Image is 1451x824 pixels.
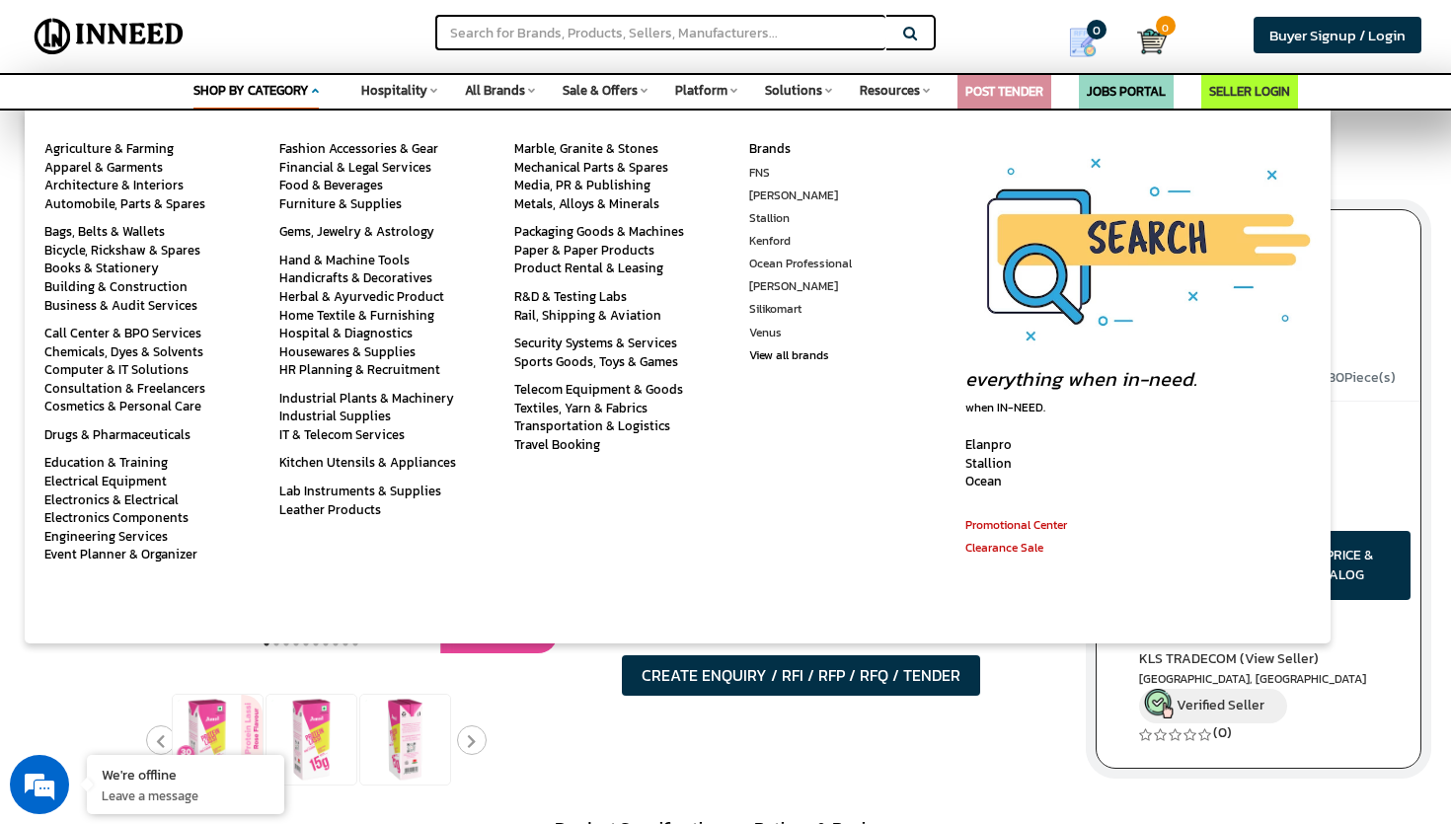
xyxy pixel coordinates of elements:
[155,517,251,531] em: Driven by SalesIQ
[860,81,920,100] span: Resources
[281,634,291,653] button: 3
[291,634,301,653] button: 4
[435,15,885,50] input: Search for Brands, Products, Sellers, Manufacturers...
[1137,20,1152,63] a: Cart 0
[361,81,427,100] span: Hospitality
[321,634,331,653] button: 7
[965,82,1043,101] a: POST TENDER
[267,695,356,785] img: Amul High Protein Rose Lassi, 200mL
[1259,531,1411,600] button: ASK PRICE & CATALOG
[193,101,319,112] div: Space
[1137,27,1167,56] img: Cart
[1087,20,1107,39] span: 0
[563,81,638,100] span: Sale & Offers
[350,634,360,653] button: 10
[1209,82,1290,101] a: SELLER LOGIN
[1213,722,1232,743] a: (0)
[360,695,450,785] img: Amul High Protein Rose Lassi, 200mL
[1139,671,1378,688] span: East Delhi
[146,725,176,755] button: Previous
[27,12,191,61] img: Inneed.Market
[1139,648,1319,669] span: KLS TRADECOM
[271,634,281,653] button: 2
[465,81,525,100] span: All Brands
[675,81,727,100] span: Platform
[1254,17,1421,53] a: Buyer Signup / Login
[1329,367,1344,388] span: 30
[1269,24,1406,46] span: Buyer Signup / Login
[102,787,269,804] p: Leave a message
[41,249,344,448] span: We are offline. Please leave us a message.
[102,765,269,784] div: We're offline
[136,518,150,530] img: salesiqlogo_leal7QplfZFryJ6FIlVepeu7OftD7mt8q6exU6-34PB8prfIgodN67KcxXM9Y7JQ_.png
[262,634,271,653] button: 1
[457,725,487,755] button: Next
[1068,28,1098,57] img: Show My Quotes
[301,634,311,653] button: 5
[1042,20,1137,65] a: my Quotes 0
[1177,695,1264,715] span: Verified Seller
[324,10,371,57] div: Minimize live chat window
[289,608,358,635] em: Submit
[341,634,350,653] button: 9
[311,634,321,653] button: 6
[10,539,376,608] textarea: Type your message and click 'Submit'
[173,695,263,785] img: Amul High Protein Rose Lassi, 200mL
[1087,82,1166,101] a: JOBS PORTAL
[1139,648,1378,723] a: KLS TRADECOM (View Seller) [GEOGRAPHIC_DATA], [GEOGRAPHIC_DATA] Verified Seller
[765,81,822,100] span: Solutions
[1144,689,1174,718] img: inneed-verified-seller-icon.png
[34,118,83,129] img: logo_Zg8I0qSkbAqR2WFHt3p6CTuqpyXMFPubPcD2OT02zFN43Cy9FUNNG3NEPhM_Q1qe_.png
[622,655,980,696] button: CREATE ENQUIRY / RFI / RFP / RFQ / TENDER
[1156,16,1176,36] span: 0
[103,111,332,136] div: Leave a message
[331,634,341,653] button: 8
[193,81,309,100] span: SHOP BY CATEGORY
